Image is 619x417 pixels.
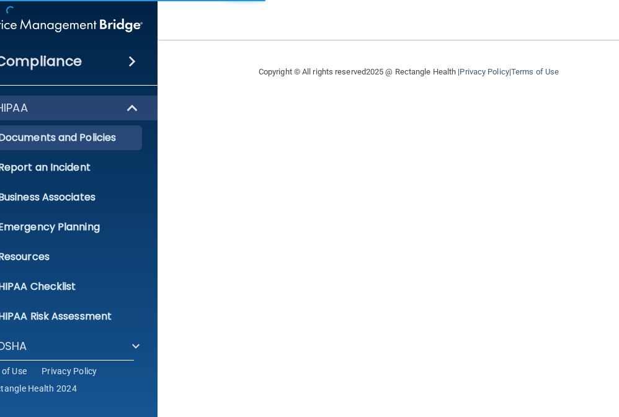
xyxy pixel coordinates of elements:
a: Privacy Policy [460,67,509,76]
a: Terms of Use [511,67,559,76]
a: Privacy Policy [42,365,97,377]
